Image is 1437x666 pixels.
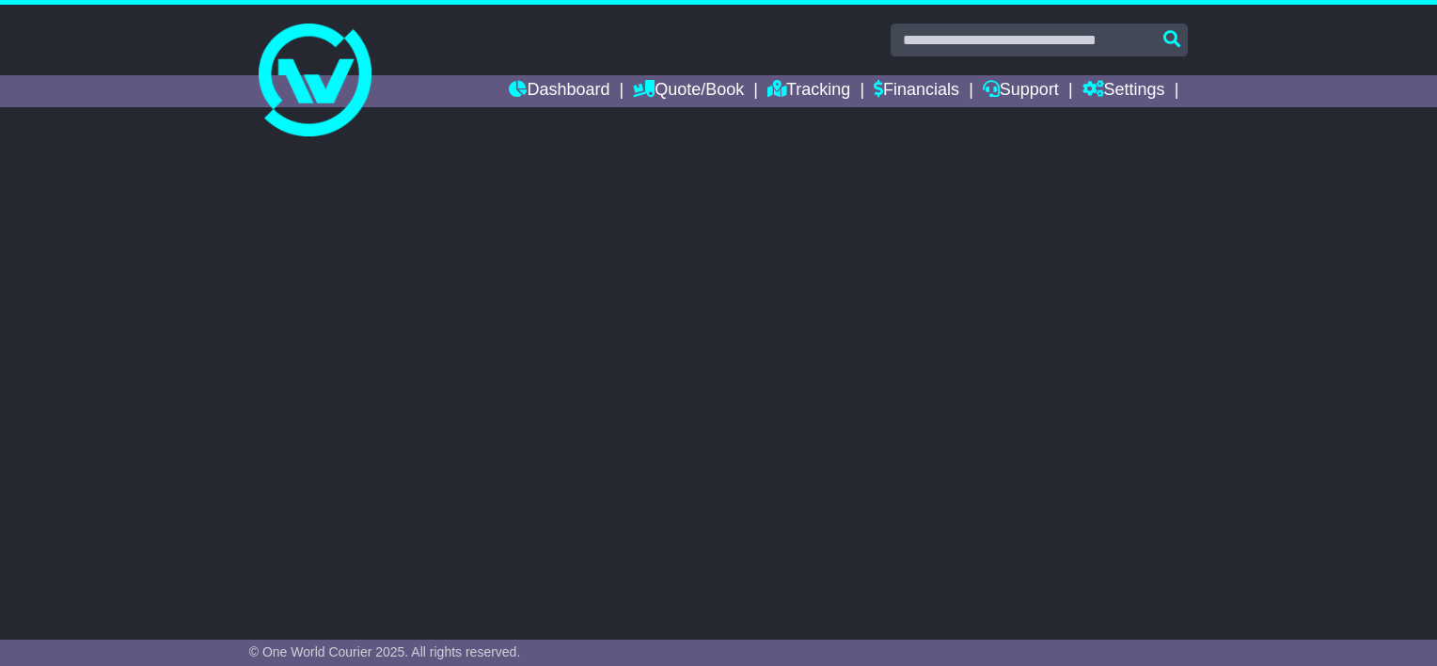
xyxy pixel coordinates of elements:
a: Settings [1082,75,1165,107]
span: © One World Courier 2025. All rights reserved. [249,644,521,659]
a: Tracking [767,75,850,107]
a: Support [983,75,1059,107]
a: Financials [874,75,959,107]
a: Dashboard [509,75,609,107]
a: Quote/Book [633,75,744,107]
